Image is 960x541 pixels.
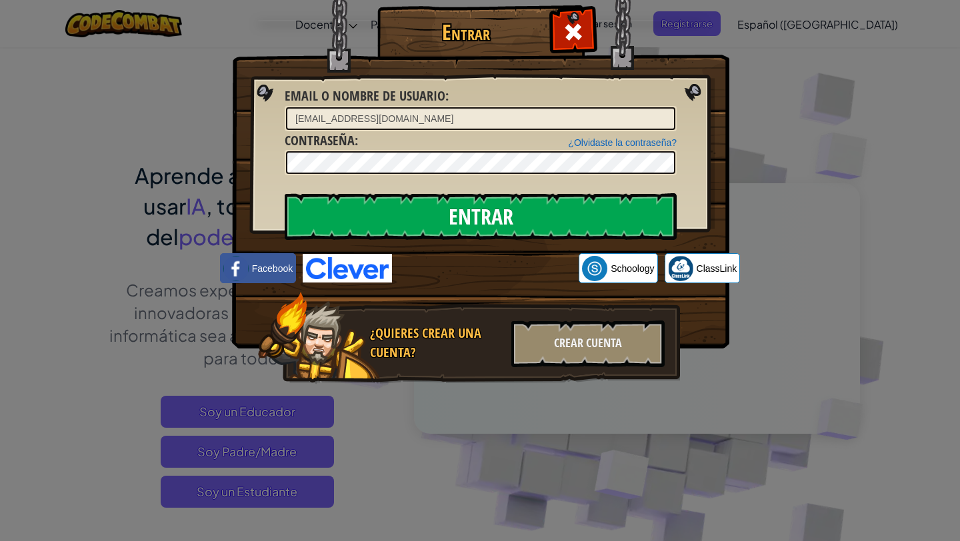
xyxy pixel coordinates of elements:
[582,256,607,281] img: schoology.png
[392,254,579,283] iframe: Botón Iniciar sesión con Google
[285,87,449,106] label: :
[303,254,392,282] img: clever-logo-blue.png
[697,262,737,275] span: ClassLink
[381,21,551,44] h1: Entrar
[252,262,293,275] span: Facebook
[668,256,693,281] img: classlink-logo-small.png
[285,193,677,240] input: Entrar
[511,320,665,367] div: Crear Cuenta
[370,324,503,362] div: ¿Quieres crear una cuenta?
[285,131,355,149] span: Contraseña
[568,137,677,148] a: ¿Olvidaste la contraseña?
[285,87,445,105] span: Email o Nombre de usuario
[611,262,654,275] span: Schoology
[223,256,249,281] img: facebook_small.png
[285,131,358,151] label: :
